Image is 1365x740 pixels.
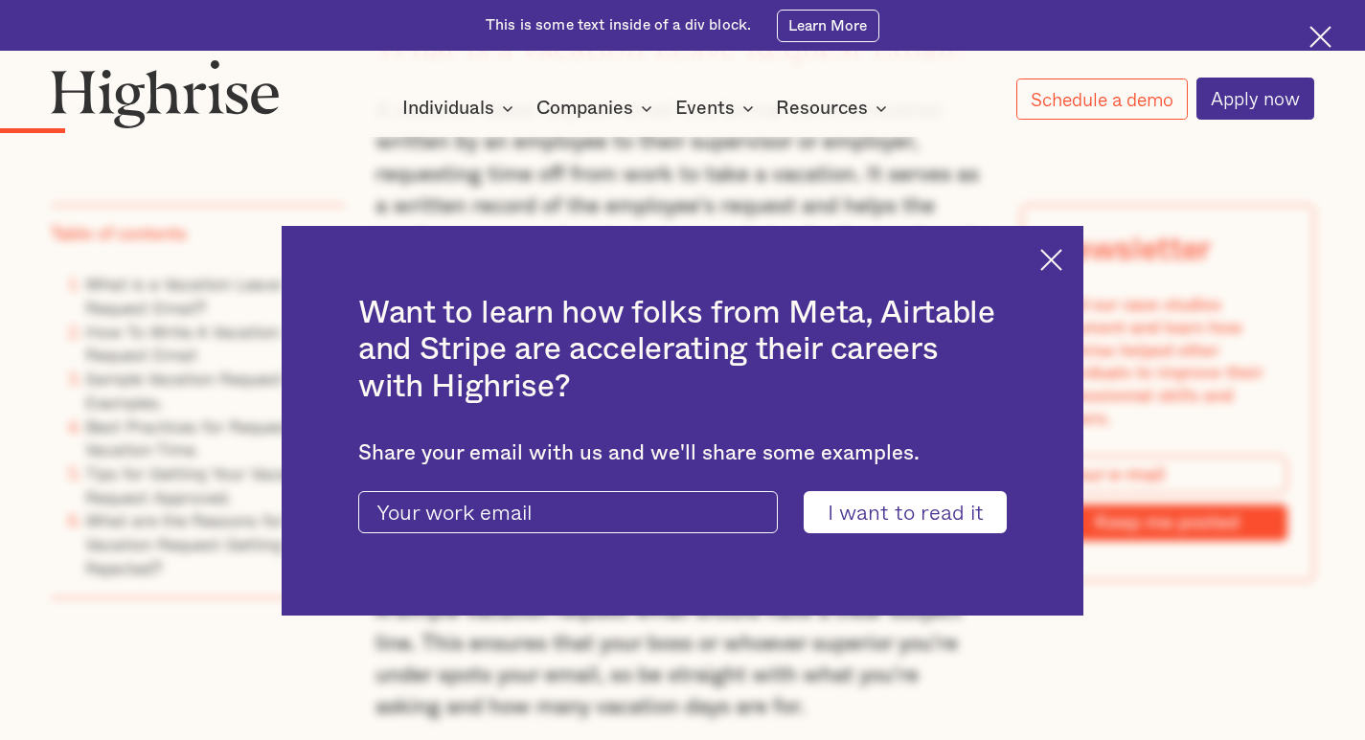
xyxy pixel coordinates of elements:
[776,97,893,120] div: Resources
[402,97,519,120] div: Individuals
[358,491,778,534] input: Your work email
[777,10,879,42] a: Learn More
[1196,78,1314,120] a: Apply now
[675,97,760,120] div: Events
[1016,78,1188,120] a: Schedule a demo
[776,97,868,120] div: Resources
[536,97,633,120] div: Companies
[804,491,1007,534] input: I want to read it
[358,440,1007,465] div: Share your email with us and we'll share some examples.
[486,15,751,35] div: This is some text inside of a div block.
[675,97,735,120] div: Events
[1309,26,1331,48] img: Cross icon
[358,295,1007,406] h2: Want to learn how folks from Meta, Airtable and Stripe are accelerating their careers with Highrise?
[358,491,1007,534] form: current-ascender-blog-article-modal-form
[1040,249,1062,271] img: Cross icon
[402,97,494,120] div: Individuals
[536,97,658,120] div: Companies
[51,59,279,128] img: Highrise logo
